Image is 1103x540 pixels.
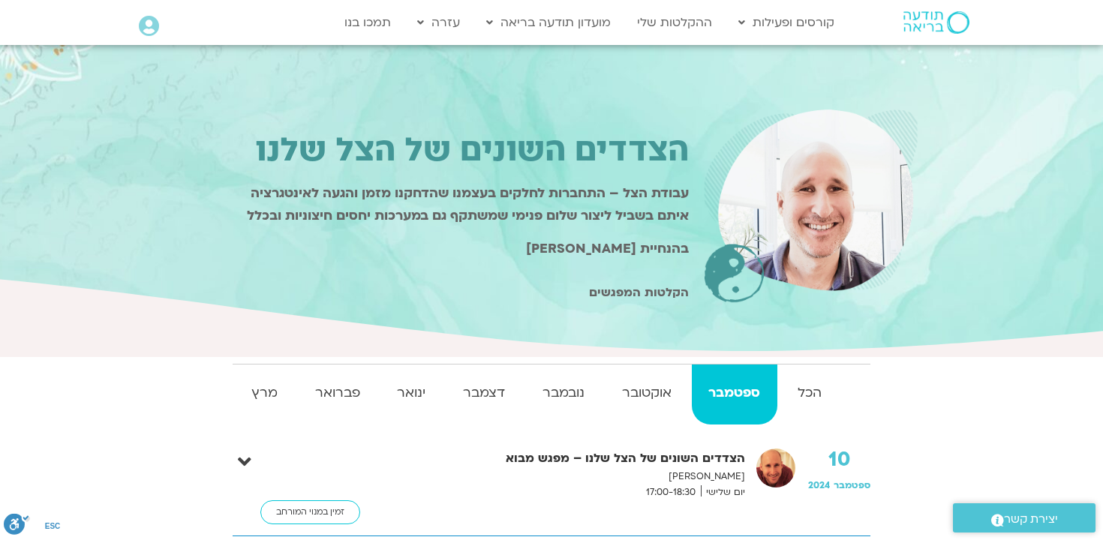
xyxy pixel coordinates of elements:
a: עזרה [410,8,467,37]
strong: עבודת הצל – התחברות לחלקים בעצמנו שהדחקנו מזמן והגעה לאינטגרציה איתם בשביל ליצור שלום פנימי שמשתק... [247,184,689,224]
span: ספטמבר [834,479,870,491]
a: זמין במנוי המורחב [260,500,360,524]
strong: דצמבר [446,382,522,404]
a: הכל [780,364,839,424]
h1: הצדדים השונים של הצל שלנו [218,134,689,167]
strong: בהנחיית [PERSON_NAME] [526,240,689,257]
a: תמכו בנו [337,8,398,37]
strong: הכל [780,382,839,404]
a: ספטמבר [692,364,778,424]
span: 2024 [808,479,830,491]
strong: פברואר [298,382,377,404]
p: [PERSON_NAME] [351,469,745,484]
a: פברואר [298,364,377,424]
img: תודעה בריאה [903,11,969,34]
span: יום שלישי [701,484,745,500]
a: דצמבר [446,364,522,424]
span: 17:00-18:30 [641,484,701,500]
a: מרץ [234,364,295,424]
strong: הצדדים השונים של הצל שלנו – מפגש מבוא [351,448,745,469]
strong: ספטמבר [692,382,778,404]
a: ההקלטות שלי [630,8,720,37]
strong: נובמבר [525,382,602,404]
h2: הקלטות המפגשים [271,286,689,299]
strong: ינואר [380,382,443,404]
a: אוקטובר [605,364,689,424]
strong: מרץ [234,382,295,404]
a: קורסים ופעילות [731,8,842,37]
a: נובמבר [525,364,602,424]
span: יצירת קשר [1004,509,1058,529]
strong: 10 [808,448,870,471]
a: מועדון תודעה בריאה [479,8,618,37]
a: ינואר [380,364,443,424]
strong: אוקטובר [605,382,689,404]
a: יצירת קשר [953,503,1095,532]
